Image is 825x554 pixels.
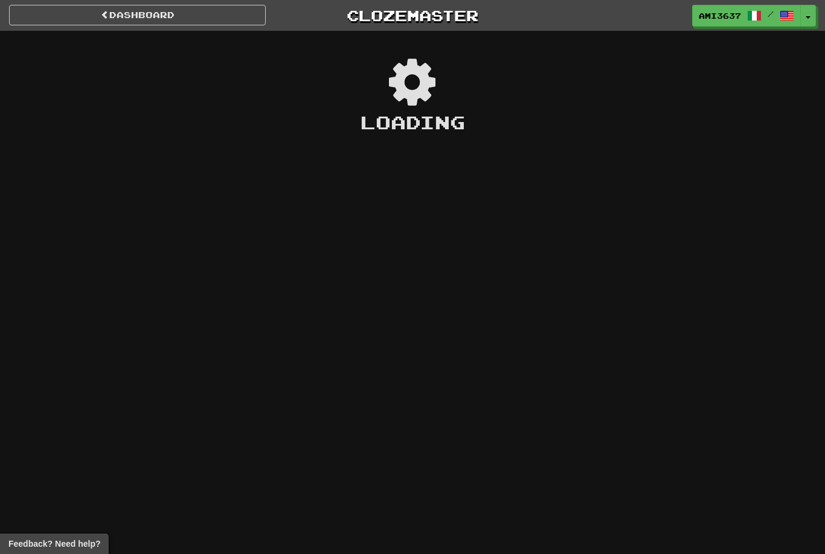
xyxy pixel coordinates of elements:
[768,10,774,18] span: /
[8,538,100,550] span: Open feedback widget
[284,5,541,26] a: Clozemaster
[699,10,741,21] span: ami3637
[692,5,801,27] a: ami3637 /
[9,5,266,25] a: Dashboard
